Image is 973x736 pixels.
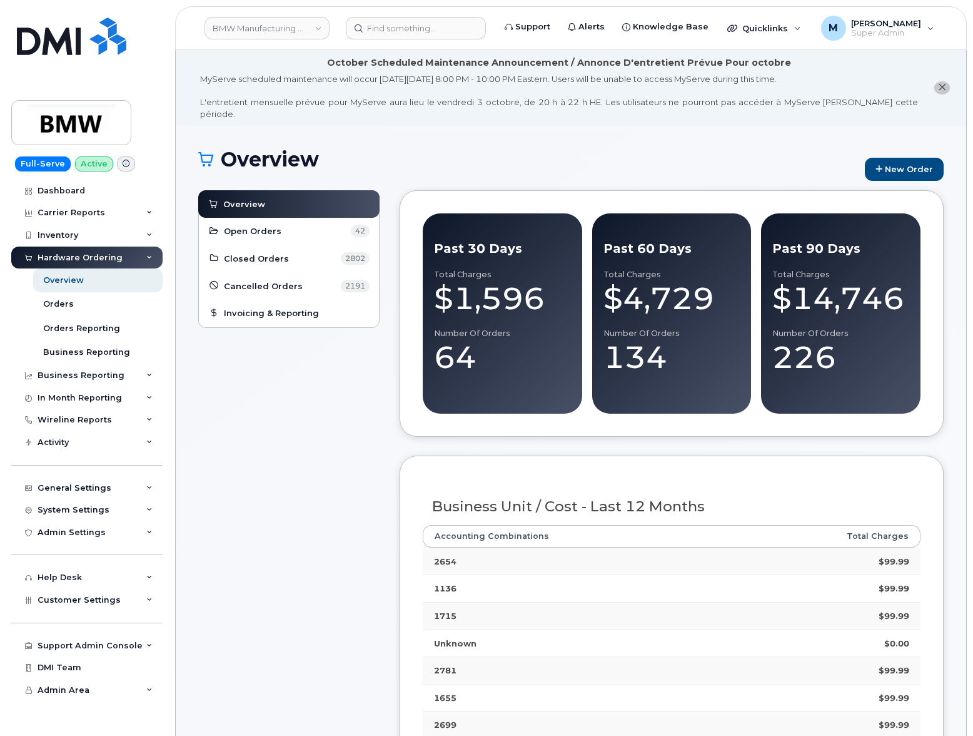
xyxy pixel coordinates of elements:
[603,339,740,376] div: 134
[772,329,909,339] div: Number of Orders
[434,270,571,280] div: Total Charges
[434,583,456,593] strong: 1136
[224,280,303,292] span: Cancelled Orders
[200,73,918,120] div: MyServe scheduled maintenance will occur [DATE][DATE] 8:00 PM - 10:00 PM Eastern. Users will be u...
[208,251,370,266] a: Closed Orders 2802
[208,279,370,294] a: Cancelled Orders 2191
[434,665,456,675] strong: 2781
[879,693,909,703] strong: $99.99
[434,638,476,648] strong: Unknown
[351,225,370,237] span: 42
[879,720,909,730] strong: $99.99
[198,148,859,170] h1: Overview
[434,611,456,621] strong: 1715
[224,307,319,319] span: Invoicing & Reporting
[224,253,289,265] span: Closed Orders
[434,720,456,730] strong: 2699
[223,198,265,210] span: Overview
[772,240,909,258] div: Past 90 Days
[772,280,909,317] div: $14,746
[434,339,571,376] div: 64
[879,665,909,675] strong: $99.99
[434,556,456,566] strong: 2654
[208,306,370,321] a: Invoicing & Reporting
[432,499,911,514] h3: Business Unit / Cost - Last 12 Months
[341,280,370,292] span: 2191
[603,240,740,258] div: Past 60 Days
[434,280,571,317] div: $1,596
[434,329,571,339] div: Number of Orders
[879,556,909,566] strong: $99.99
[434,693,456,703] strong: 1655
[742,525,920,548] th: Total Charges
[879,583,909,593] strong: $99.99
[879,611,909,621] strong: $99.99
[603,329,740,339] div: Number of Orders
[208,223,370,238] a: Open Orders 42
[603,280,740,317] div: $4,729
[208,197,370,212] a: Overview
[341,252,370,265] span: 2802
[934,81,950,95] button: close notification
[224,225,281,237] span: Open Orders
[423,525,742,548] th: Accounting Combinations
[603,270,740,280] div: Total Charges
[865,158,944,181] a: New Order
[327,56,791,69] div: October Scheduled Maintenance Announcement / Annonce D'entretient Prévue Pour octobre
[772,339,909,376] div: 226
[434,240,571,258] div: Past 30 Days
[772,270,909,280] div: Total Charges
[884,638,909,648] strong: $0.00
